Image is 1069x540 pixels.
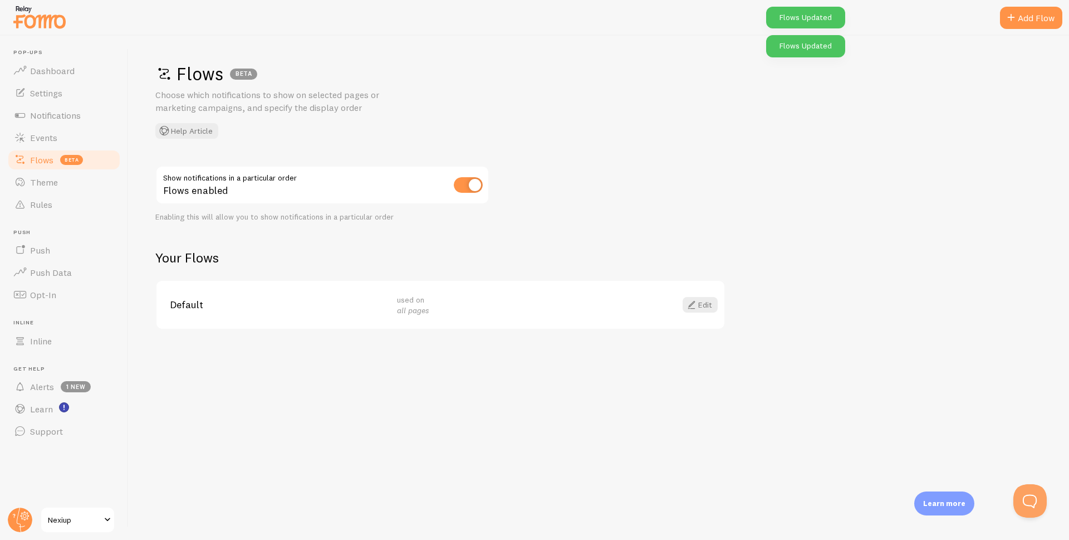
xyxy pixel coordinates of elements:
[61,381,91,392] span: 1 new
[60,155,83,165] span: beta
[766,7,845,28] div: Flows Updated
[923,498,965,509] p: Learn more
[13,319,121,327] span: Inline
[12,3,67,31] img: fomo-relay-logo-orange.svg
[7,261,121,284] a: Push Data
[7,284,121,306] a: Opt-In
[7,330,121,352] a: Inline
[155,123,218,139] button: Help Article
[30,87,62,99] span: Settings
[30,335,52,347] span: Inline
[30,132,57,143] span: Events
[30,381,54,392] span: Alerts
[30,154,53,166] span: Flows
[13,366,121,373] span: Get Help
[914,492,974,515] div: Learn more
[7,127,121,149] a: Events
[7,60,121,82] a: Dashboard
[766,35,845,57] div: Flows Updated
[1013,484,1047,518] iframe: Help Scout Beacon - Open
[40,507,115,533] a: Nexiup
[30,110,81,121] span: Notifications
[48,513,101,527] span: Nexiup
[30,245,50,256] span: Push
[683,297,718,313] a: Edit
[30,65,75,76] span: Dashboard
[7,239,121,261] a: Push
[170,300,384,310] span: Default
[7,171,121,193] a: Theme
[13,49,121,56] span: Pop-ups
[155,62,1036,85] h1: Flows
[155,89,423,114] p: Choose which notifications to show on selected pages or marketing campaigns, and specify the disp...
[7,149,121,171] a: Flows beta
[59,402,69,412] svg: <p>Watch New Feature Tutorials!</p>
[7,420,121,442] a: Support
[7,376,121,398] a: Alerts 1 new
[7,193,121,216] a: Rules
[13,229,121,236] span: Push
[30,426,63,437] span: Support
[230,69,257,80] div: BETA
[155,249,725,266] h2: Your Flows
[30,403,53,415] span: Learn
[30,199,52,210] span: Rules
[30,289,56,300] span: Opt-In
[30,177,58,188] span: Theme
[397,295,429,315] span: used on
[7,82,121,104] a: Settings
[7,104,121,127] a: Notifications
[155,166,489,206] div: Flows enabled
[155,212,489,222] div: Enabling this will allow you to show notifications in a particular order
[7,398,121,420] a: Learn
[30,267,72,278] span: Push Data
[397,305,429,315] em: all pages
